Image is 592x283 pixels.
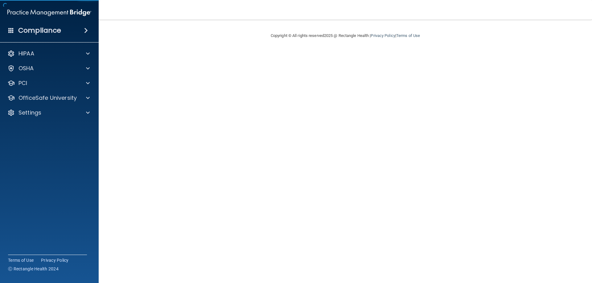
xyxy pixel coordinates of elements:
[233,26,458,46] div: Copyright © All rights reserved 2025 @ Rectangle Health | |
[18,94,77,102] p: OfficeSafe University
[8,266,59,272] span: Ⓒ Rectangle Health 2024
[7,65,90,72] a: OSHA
[18,50,34,57] p: HIPAA
[7,109,90,116] a: Settings
[41,257,69,263] a: Privacy Policy
[7,79,90,87] a: PCI
[7,94,90,102] a: OfficeSafe University
[18,65,34,72] p: OSHA
[18,26,61,35] h4: Compliance
[18,79,27,87] p: PCI
[7,6,91,19] img: PMB logo
[7,50,90,57] a: HIPAA
[18,109,41,116] p: Settings
[371,33,395,38] a: Privacy Policy
[8,257,34,263] a: Terms of Use
[396,33,420,38] a: Terms of Use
